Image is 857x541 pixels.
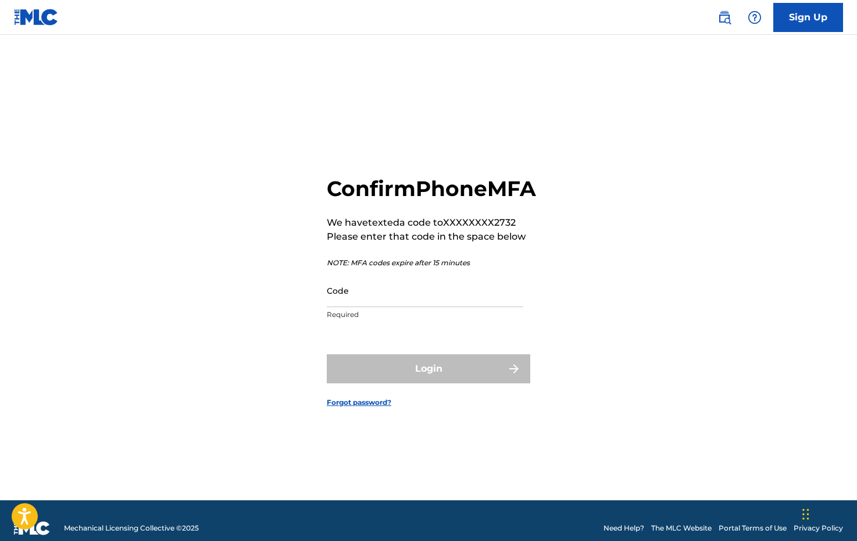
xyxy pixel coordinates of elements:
h2: Confirm Phone MFA [327,176,536,202]
a: Portal Terms of Use [719,523,787,533]
img: MLC Logo [14,9,59,26]
a: Public Search [713,6,736,29]
p: NOTE: MFA codes expire after 15 minutes [327,258,536,268]
img: logo [14,521,50,535]
a: The MLC Website [651,523,712,533]
iframe: Chat Widget [799,485,857,541]
p: Required [327,309,523,320]
p: Please enter that code in the space below [327,230,536,244]
div: Help [743,6,766,29]
img: help [748,10,762,24]
p: We have texted a code to XXXXXXXX2732 [327,216,536,230]
a: Need Help? [604,523,644,533]
a: Privacy Policy [794,523,843,533]
img: search [717,10,731,24]
a: Forgot password? [327,397,391,408]
span: Mechanical Licensing Collective © 2025 [64,523,199,533]
a: Sign Up [773,3,843,32]
div: Drag [802,497,809,532]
